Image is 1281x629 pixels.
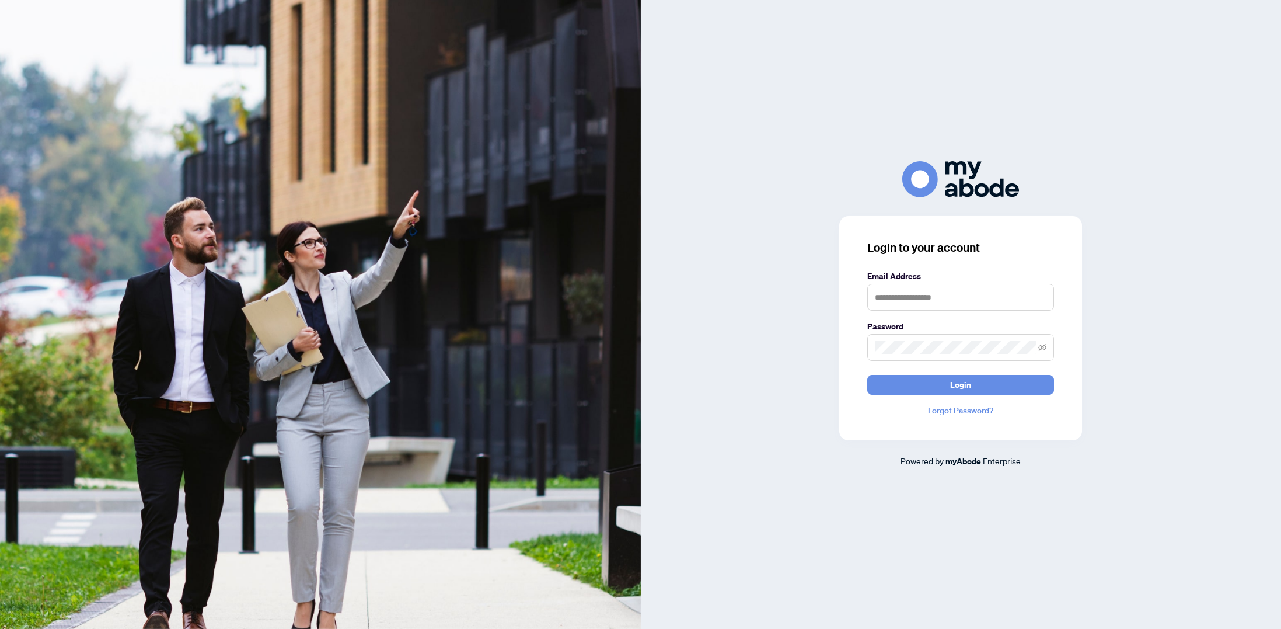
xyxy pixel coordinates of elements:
a: Forgot Password? [867,404,1054,417]
button: Login [867,375,1054,395]
span: Login [950,376,971,394]
img: ma-logo [902,161,1019,197]
h3: Login to your account [867,239,1054,256]
label: Email Address [867,270,1054,283]
span: Enterprise [983,456,1021,466]
a: myAbode [945,455,981,468]
span: eye-invisible [1038,343,1046,352]
span: Powered by [900,456,944,466]
label: Password [867,320,1054,333]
